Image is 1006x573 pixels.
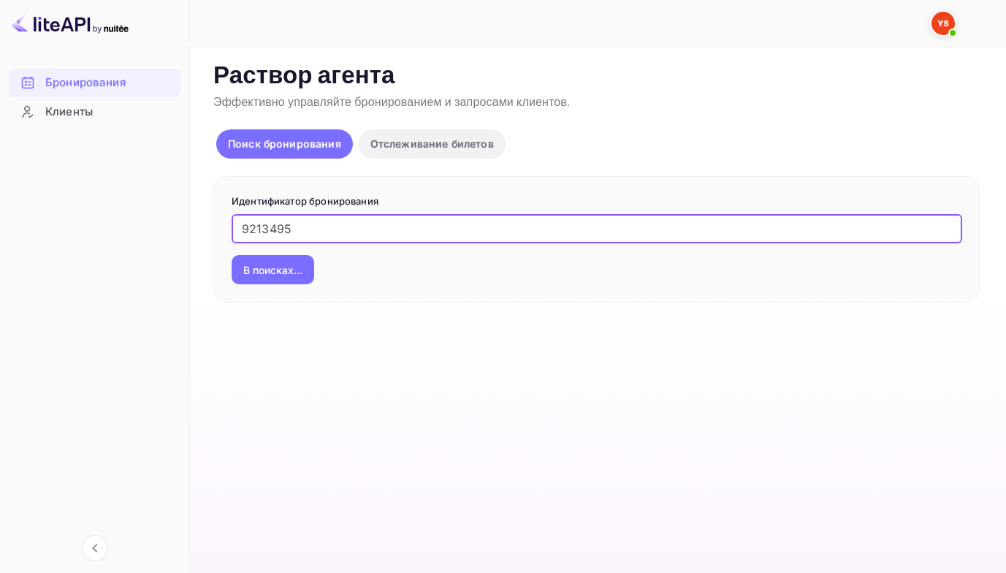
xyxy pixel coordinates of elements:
ya-tr-span: Поиск бронирования [228,137,341,150]
div: Клиенты [9,98,180,126]
ya-tr-span: В поисках... [243,262,302,278]
ya-tr-span: Бронирования [45,75,126,91]
a: Бронирования [9,69,180,96]
img: Логотип LiteAPI [12,12,129,35]
button: В поисках... [232,255,314,284]
ya-tr-span: Клиенты [45,104,93,121]
a: Клиенты [9,98,180,125]
ya-tr-span: Отслеживание билетов [370,137,494,150]
ya-tr-span: Идентификатор бронирования [232,195,378,207]
button: Свернуть навигацию [82,535,108,561]
input: Введите идентификатор бронирования (например, 63782194) [232,214,962,243]
ya-tr-span: Раствор агента [213,61,395,92]
img: Служба Поддержки Яндекса [931,12,955,35]
div: Бронирования [9,69,180,97]
ya-tr-span: Эффективно управляйте бронированием и запросами клиентов. [213,95,570,110]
